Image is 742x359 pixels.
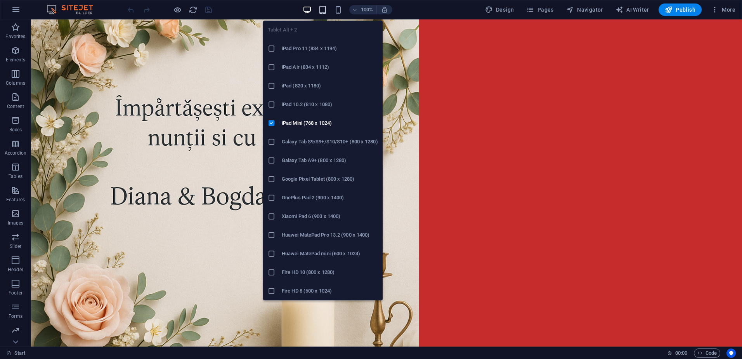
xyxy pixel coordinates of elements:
[282,286,378,296] h6: Fire HD 8 (600 x 1024)
[282,230,378,240] h6: Huawei MatePad Pro 13.2 (900 x 1400)
[349,5,377,14] button: 100%
[6,197,25,203] p: Features
[675,349,687,358] span: 00 00
[8,267,23,273] p: Header
[485,6,514,14] span: Design
[726,349,736,358] button: Usercentrics
[9,127,22,133] p: Boxes
[612,3,652,16] button: AI Writer
[615,6,649,14] span: AI Writer
[282,268,378,277] h6: Fire HD 10 (800 x 1280)
[6,80,25,86] p: Columns
[694,349,720,358] button: Code
[711,6,735,14] span: More
[5,150,26,156] p: Accordion
[659,3,702,16] button: Publish
[282,63,378,72] h6: iPad Air (834 x 1112)
[188,5,198,14] button: reload
[708,3,739,16] button: More
[173,5,182,14] button: Click here to leave preview mode and continue editing
[381,6,388,13] i: On resize automatically adjust zoom level to fit chosen device.
[5,33,25,40] p: Favorites
[563,3,606,16] button: Navigator
[482,3,517,16] button: Design
[9,313,23,319] p: Forms
[282,100,378,109] h6: iPad 10.2 (810 x 1080)
[282,119,378,128] h6: iPad Mini (768 x 1024)
[282,81,378,91] h6: iPad (820 x 1180)
[681,350,682,356] span: :
[282,174,378,184] h6: Google Pixel Tablet (800 x 1280)
[282,137,378,146] h6: Galaxy Tab S9/S9+/S10/S10+ (800 x 1280)
[526,6,553,14] span: Pages
[665,6,695,14] span: Publish
[282,156,378,165] h6: Galaxy Tab A9+ (800 x 1280)
[6,57,26,63] p: Elements
[8,220,24,226] p: Images
[697,349,717,358] span: Code
[9,173,23,179] p: Tables
[189,5,198,14] i: Reload page
[10,243,22,249] p: Slider
[5,336,26,343] p: Marketing
[282,249,378,258] h6: Huawei MatePad mini (600 x 1024)
[6,349,26,358] a: Click to cancel selection. Double-click to open Pages
[45,5,103,14] img: Editor Logo
[282,212,378,221] h6: Xiaomi Pad 6 (900 x 1400)
[9,290,23,296] p: Footer
[566,6,603,14] span: Navigator
[482,3,517,16] div: Design (Ctrl+Alt+Y)
[282,193,378,202] h6: OnePlus Pad 2 (900 x 1400)
[282,44,378,53] h6: iPad Pro 11 (834 x 1194)
[361,5,373,14] h6: 100%
[7,103,24,110] p: Content
[667,349,688,358] h6: Session time
[523,3,556,16] button: Pages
